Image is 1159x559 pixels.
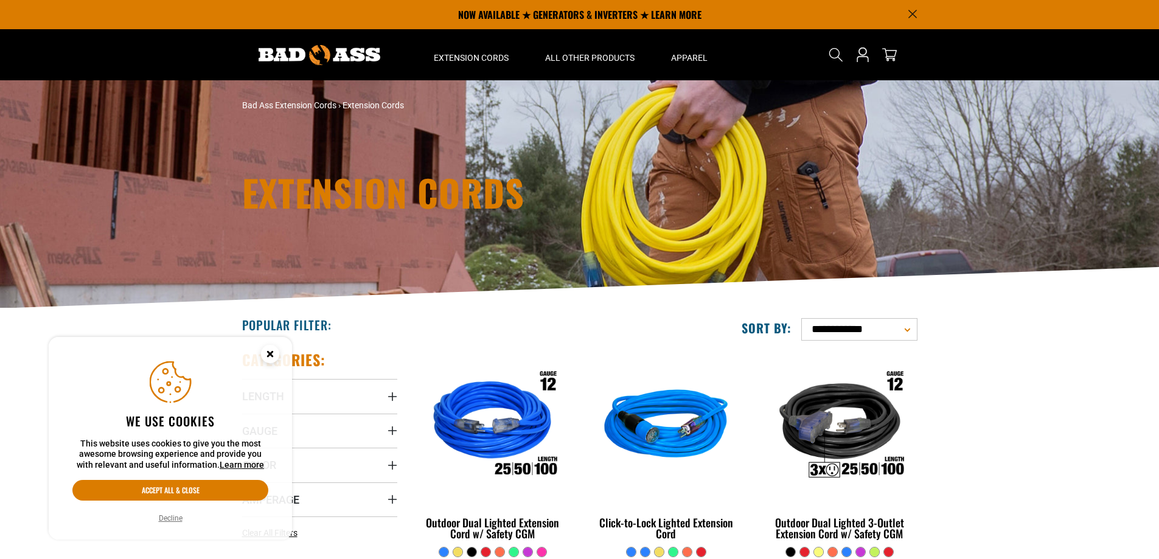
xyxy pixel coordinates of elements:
label: Sort by: [742,320,792,336]
div: Outdoor Dual Lighted 3-Outlet Extension Cord w/ Safety CGM [762,517,917,539]
h2: Popular Filter: [242,317,332,333]
h1: Extension Cords [242,174,686,210]
button: Accept all & close [72,480,268,501]
summary: Extension Cords [416,29,527,80]
summary: Amperage [242,482,397,516]
nav: breadcrumbs [242,99,686,112]
p: This website uses cookies to give you the most awesome browsing experience and provide you with r... [72,439,268,471]
a: Outdoor Dual Lighted Extension Cord w/ Safety CGM Outdoor Dual Lighted Extension Cord w/ Safety CGM [416,350,571,546]
img: Outdoor Dual Lighted 3-Outlet Extension Cord w/ Safety CGM [763,356,916,496]
span: › [338,100,341,110]
a: blue Click-to-Lock Lighted Extension Cord [588,350,743,546]
img: blue [590,356,743,496]
summary: Length [242,379,397,413]
div: Outdoor Dual Lighted Extension Cord w/ Safety CGM [416,517,571,539]
span: All Other Products [545,52,635,63]
button: Decline [155,512,186,524]
summary: Apparel [653,29,726,80]
a: Bad Ass Extension Cords [242,100,336,110]
summary: Search [826,45,846,64]
aside: Cookie Consent [49,337,292,540]
span: Apparel [671,52,708,63]
summary: Gauge [242,414,397,448]
h2: We use cookies [72,413,268,429]
a: Learn more [220,460,264,470]
img: Outdoor Dual Lighted Extension Cord w/ Safety CGM [416,356,569,496]
span: Extension Cords [343,100,404,110]
summary: All Other Products [527,29,653,80]
img: Bad Ass Extension Cords [259,45,380,65]
a: Outdoor Dual Lighted 3-Outlet Extension Cord w/ Safety CGM Outdoor Dual Lighted 3-Outlet Extensio... [762,350,917,546]
span: Extension Cords [434,52,509,63]
summary: Color [242,448,397,482]
div: Click-to-Lock Lighted Extension Cord [588,517,743,539]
